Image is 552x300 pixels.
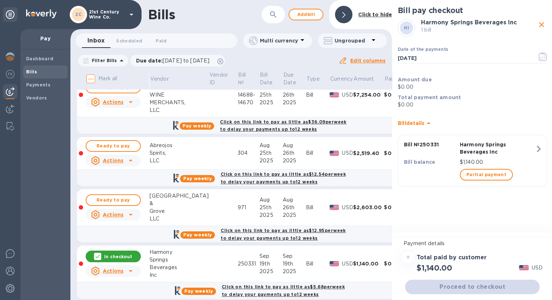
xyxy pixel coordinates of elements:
div: 25th [259,149,283,157]
button: Addbill [289,9,323,20]
div: $0.00 [384,260,406,267]
div: Bill [306,149,330,157]
b: Pay weekly [184,288,213,294]
div: 2025 [259,157,283,165]
p: Mark all [99,75,118,82]
b: HI [404,25,409,31]
span: Ready to pay [92,142,134,150]
div: MERCHANTS, [150,99,209,106]
div: & [150,200,209,207]
p: Type [307,75,320,83]
img: USD [330,92,339,97]
span: Amount [354,75,384,83]
p: Multi currency [260,37,298,44]
span: [DATE] to [DATE] [163,58,209,64]
div: 25th [259,204,283,211]
p: In checkout [104,254,132,260]
span: Paid [385,75,405,83]
p: Amount [354,75,374,83]
div: 2025 [283,211,306,219]
b: Vendors [26,95,47,101]
p: USD [342,204,353,211]
div: Grove [150,207,209,215]
b: Amount due [398,77,432,82]
p: Due date : [136,57,213,64]
b: Pay weekly [183,176,212,181]
div: Unpin categories [3,7,17,22]
p: USD [342,91,353,99]
p: Filter Bills [89,57,117,64]
p: $1,140.00 [460,158,535,166]
span: Due Date [283,71,306,86]
span: Inbox [87,36,105,46]
span: Ready to pay [92,196,134,204]
div: 25th [259,91,283,99]
p: 1 bill [421,26,536,34]
span: Vendor ID [209,71,237,86]
div: WINE [150,91,209,99]
p: Pay [26,35,65,42]
div: 26th [283,149,306,157]
span: Bill № [238,71,259,86]
div: LLC. [150,106,209,114]
div: LLC [150,215,209,223]
p: Vendor [150,75,168,83]
p: Vendor ID [209,71,228,86]
p: Bill Date [260,71,273,86]
p: Paid [385,75,396,83]
span: Type [307,75,329,83]
div: $0.00 [384,204,406,211]
div: Beverages [150,264,209,271]
u: Actions [103,268,123,274]
div: $2,603.00 [353,204,384,211]
img: USD [330,151,339,156]
div: 2025 [259,211,283,219]
span: Vendor [150,75,178,83]
div: Spirits, [150,149,209,157]
b: Click on this link to pay as little as $12.95 per week to delay your payments up to 12 weeks [221,228,345,241]
p: 21st Century Wine Co. [89,9,125,20]
div: 26th [283,204,306,211]
span: Add bill [295,10,317,19]
div: $1,140.00 [353,260,384,267]
h3: Total paid by customer [417,254,487,261]
button: Ready to pay [86,194,141,206]
div: 971 [238,204,259,211]
u: Actions [103,212,123,218]
h2: $1,140.00 [417,263,452,272]
div: $0.00 [384,150,406,157]
div: Due date:[DATE] to [DATE] [130,55,225,66]
b: Click to hide [358,12,392,17]
p: USD [342,149,353,157]
div: Springs [150,256,209,264]
div: Bill [306,91,330,99]
div: 26th [283,91,306,99]
div: [GEOGRAPHIC_DATA] [150,192,209,200]
p: Currency [330,75,352,83]
span: Paid [156,37,167,45]
b: 2C [75,12,82,17]
b: Click on this link to pay as little as $36.09 per week to delay your payments up to 12 weeks [220,119,346,132]
b: Bills [26,69,37,74]
p: USD [532,264,543,272]
div: Sep [259,252,283,260]
div: 2025 [283,157,306,165]
div: LLC [150,157,209,165]
b: Harmony Springs Beverages Inc [421,19,517,26]
span: Bill Date [260,71,282,86]
div: Aug [259,196,283,204]
h2: Bill pay checkout [398,6,547,15]
div: 14714-14688-14670 [238,84,259,106]
div: Harmony [150,248,209,256]
b: Bill details [398,120,424,126]
button: Ready to pay [86,140,141,152]
div: 304 [238,149,259,157]
p: Bill № [238,71,250,86]
div: 2025 [259,99,283,106]
p: $0.00 [398,83,547,91]
b: Payments [26,82,50,88]
span: Partial payment [466,170,506,179]
p: Due Date [283,71,296,86]
div: Sep [283,252,306,260]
